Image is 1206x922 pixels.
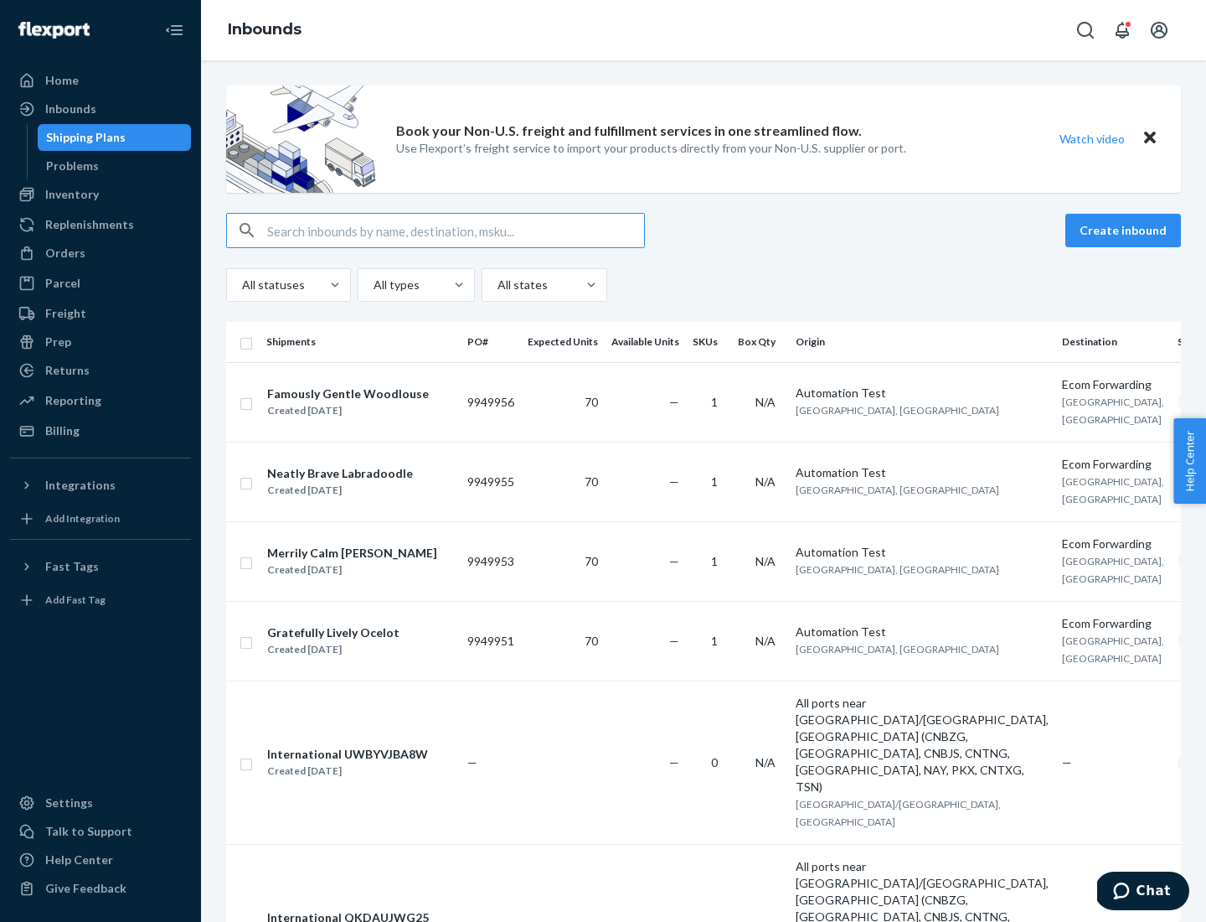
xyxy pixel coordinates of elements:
div: Talk to Support [45,823,132,840]
th: Box Qty [731,322,789,362]
a: Problems [38,153,192,179]
div: International UWBYVJBA8W [267,746,428,763]
div: Shipping Plans [46,129,126,146]
button: Close Navigation [157,13,191,47]
a: Returns [10,357,191,384]
div: Neatly Brave Labradoodle [267,465,413,482]
button: Open notifications [1105,13,1139,47]
div: Created [DATE] [267,482,413,499]
span: [GEOGRAPHIC_DATA], [GEOGRAPHIC_DATA] [1062,396,1164,426]
button: Talk to Support [10,818,191,845]
p: Book your Non-U.S. freight and fulfillment services in one streamlined flow. [396,122,862,141]
a: Prep [10,329,191,355]
div: Add Fast Tag [45,593,106,607]
button: Close [1139,127,1161,151]
p: Use Flexport’s freight service to import your products directly from your Non-U.S. supplier or port. [396,140,906,157]
span: — [669,554,679,568]
div: Ecom Forwarding [1062,376,1164,393]
a: Help Center [10,847,191,873]
span: — [1062,755,1072,769]
th: Destination [1055,322,1171,362]
span: — [669,474,679,489]
div: Freight [45,305,86,322]
div: Created [DATE] [267,562,437,578]
span: 1 [711,474,718,489]
div: Inventory [45,186,99,203]
th: Expected Units [521,322,605,362]
button: Integrations [10,472,191,499]
span: [GEOGRAPHIC_DATA]/[GEOGRAPHIC_DATA], [GEOGRAPHIC_DATA] [796,798,1001,828]
div: Automation Test [796,544,1049,561]
span: 1 [711,554,718,568]
div: Returns [45,362,90,379]
a: Billing [10,417,191,444]
a: Reporting [10,387,191,414]
div: Integrations [45,477,116,494]
div: Created [DATE] [267,402,429,419]
div: Reporting [45,392,101,409]
div: Settings [45,795,93,811]
button: Give Feedback [10,875,191,902]
span: N/A [755,554,776,568]
span: N/A [755,395,776,409]
span: [GEOGRAPHIC_DATA], [GEOGRAPHIC_DATA] [1062,555,1164,585]
div: Replenishments [45,216,134,233]
div: Famously Gentle Woodlouse [267,386,429,402]
input: All types [372,277,374,293]
td: 9949953 [461,521,521,601]
a: Settings [10,790,191,816]
ol: breadcrumbs [214,6,315,54]
button: Open Search Box [1069,13,1102,47]
span: 70 [585,474,598,489]
span: — [669,634,679,648]
div: Billing [45,422,80,439]
a: Orders [10,240,191,267]
span: 70 [585,554,598,568]
div: Prep [45,334,71,350]
span: [GEOGRAPHIC_DATA], [GEOGRAPHIC_DATA] [796,484,999,496]
div: Automation Test [796,464,1049,481]
button: Help Center [1173,418,1206,504]
div: Automation Test [796,385,1049,401]
div: Ecom Forwarding [1062,456,1164,473]
a: Inventory [10,181,191,208]
th: Available Units [605,322,686,362]
div: Inbounds [45,101,96,117]
a: Inbounds [228,20,301,39]
a: Home [10,67,191,94]
div: Give Feedback [45,880,126,897]
div: Orders [45,245,85,262]
span: [GEOGRAPHIC_DATA], [GEOGRAPHIC_DATA] [796,563,999,576]
th: PO# [461,322,521,362]
a: Replenishments [10,211,191,238]
span: 70 [585,634,598,648]
a: Parcel [10,270,191,297]
img: Flexport logo [18,22,90,39]
div: Automation Test [796,624,1049,640]
span: — [669,395,679,409]
span: N/A [755,634,776,648]
span: 1 [711,395,718,409]
span: 70 [585,395,598,409]
button: Create inbound [1065,214,1181,247]
td: 9949956 [461,362,521,442]
button: Watch video [1049,127,1136,151]
div: Home [45,72,79,89]
div: Ecom Forwarding [1062,536,1164,552]
div: All ports near [GEOGRAPHIC_DATA]/[GEOGRAPHIC_DATA], [GEOGRAPHIC_DATA] (CNBZG, [GEOGRAPHIC_DATA], ... [796,695,1049,795]
span: — [669,755,679,769]
div: Parcel [45,275,80,292]
iframe: Opens a widget where you can chat to one of our agents [1097,872,1189,914]
a: Inbounds [10,96,191,122]
span: N/A [755,474,776,489]
span: 0 [711,755,718,769]
div: Help Center [45,852,113,868]
div: Created [DATE] [267,641,399,658]
div: Gratefully Lively Ocelot [267,624,399,641]
input: All states [496,277,497,293]
div: Created [DATE] [267,763,428,780]
a: Add Integration [10,505,191,532]
input: All statuses [240,277,242,293]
